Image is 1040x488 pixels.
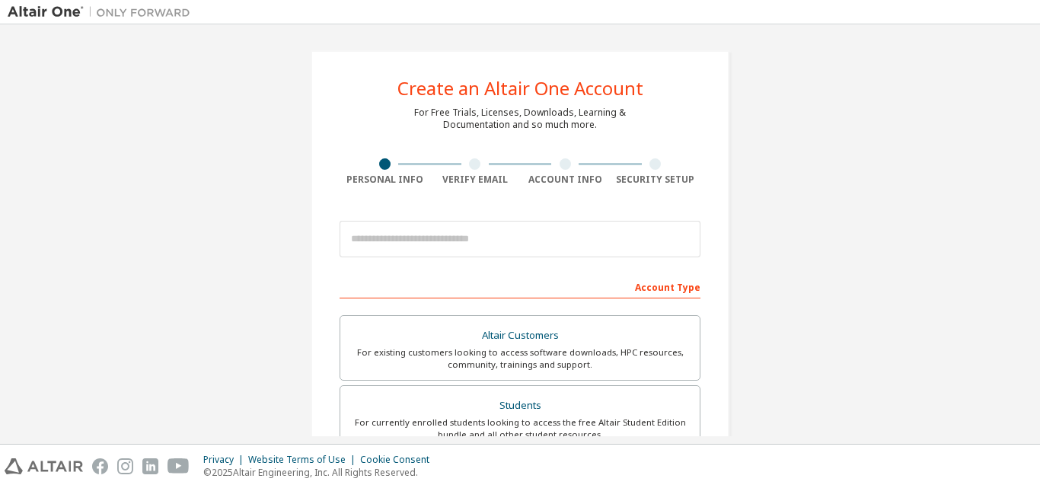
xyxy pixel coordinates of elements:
div: Create an Altair One Account [397,79,643,97]
div: For currently enrolled students looking to access the free Altair Student Edition bundle and all ... [349,416,691,441]
img: youtube.svg [167,458,190,474]
img: instagram.svg [117,458,133,474]
div: Personal Info [340,174,430,186]
img: linkedin.svg [142,458,158,474]
div: Cookie Consent [360,454,439,466]
img: Altair One [8,5,198,20]
div: For Free Trials, Licenses, Downloads, Learning & Documentation and so much more. [414,107,626,131]
div: Privacy [203,454,248,466]
div: Students [349,395,691,416]
img: facebook.svg [92,458,108,474]
div: Altair Customers [349,325,691,346]
div: Account Type [340,274,700,298]
div: Account Info [520,174,611,186]
img: altair_logo.svg [5,458,83,474]
p: © 2025 Altair Engineering, Inc. All Rights Reserved. [203,466,439,479]
div: For existing customers looking to access software downloads, HPC resources, community, trainings ... [349,346,691,371]
div: Verify Email [430,174,521,186]
div: Security Setup [611,174,701,186]
div: Website Terms of Use [248,454,360,466]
